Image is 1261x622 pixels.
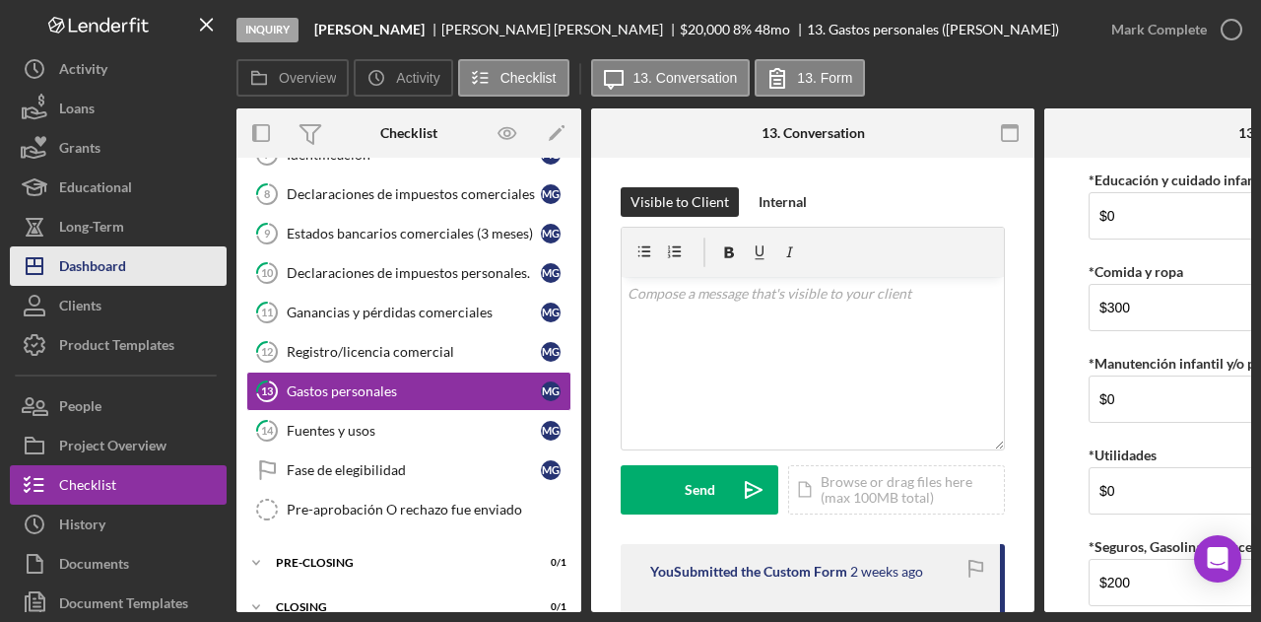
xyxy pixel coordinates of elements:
[10,49,227,89] button: Activity
[10,168,227,207] a: Educational
[541,381,561,401] div: M G
[59,505,105,549] div: History
[685,465,715,515] div: Send
[59,128,100,173] div: Grants
[261,384,273,397] tspan: 13
[10,544,227,584] button: Documents
[246,293,571,332] a: 11Ganancias y pérdidas comercialesMG
[10,505,227,544] button: History
[762,125,865,141] div: 13. Conversation
[264,187,270,200] tspan: 8
[264,148,271,161] tspan: 7
[261,345,273,358] tspan: 12
[10,465,227,505] button: Checklist
[458,59,569,97] button: Checklist
[287,423,541,439] div: Fuentes y usos
[314,22,425,37] b: [PERSON_NAME]
[246,174,571,214] a: 8Declaraciones de impuestos comercialesMG
[287,226,541,242] div: Estados bancarios comerciales (3 meses)
[287,344,541,360] div: Registro/licencia comercial
[287,462,541,478] div: Fase de elegibilidad
[261,306,273,318] tspan: 11
[10,246,227,286] button: Dashboard
[10,128,227,168] button: Grants
[261,266,274,279] tspan: 10
[759,187,807,217] div: Internal
[441,22,680,37] div: [PERSON_NAME] [PERSON_NAME]
[1089,263,1183,280] label: *Comida y ropa
[10,386,227,426] a: People
[276,601,517,613] div: Closing
[59,465,116,510] div: Checklist
[541,460,561,480] div: M G
[633,70,738,86] label: 13. Conversation
[621,187,739,217] button: Visible to Client
[380,125,437,141] div: Checklist
[396,70,439,86] label: Activity
[749,187,817,217] button: Internal
[236,18,299,42] div: Inquiry
[246,450,571,490] a: Fase de elegibilidadMG
[755,22,790,37] div: 48 mo
[264,227,271,240] tspan: 9
[246,372,571,411] a: 13Gastos personalesMG
[287,265,541,281] div: Declaraciones de impuestos personales.
[541,421,561,441] div: M G
[10,207,227,246] button: Long-Term
[276,557,517,569] div: Pre-Closing
[59,426,166,470] div: Project Overview
[354,59,452,97] button: Activity
[807,22,1059,37] div: 13. Gastos personales ([PERSON_NAME])
[500,70,557,86] label: Checklist
[10,325,227,365] button: Product Templates
[1194,535,1241,583] div: Open Intercom Messenger
[755,59,865,97] button: 13. Form
[246,253,571,293] a: 10Declaraciones de impuestos personales.MG
[10,426,227,465] a: Project Overview
[10,89,227,128] button: Loans
[1092,10,1251,49] button: Mark Complete
[541,184,561,204] div: M G
[59,544,129,588] div: Documents
[541,263,561,283] div: M G
[59,207,124,251] div: Long-Term
[287,502,570,518] div: Pre-aprobación O rechazo fue enviado
[236,59,349,97] button: Overview
[59,89,95,133] div: Loans
[1089,447,1157,463] label: *Utilidades
[246,332,571,372] a: 12Registro/licencia comercialMG
[59,386,101,431] div: People
[59,325,174,370] div: Product Templates
[1111,10,1207,49] div: Mark Complete
[797,70,852,86] label: 13. Form
[287,186,541,202] div: Declaraciones de impuestos comerciales
[246,490,571,529] a: Pre-aprobación O rechazo fue enviado
[621,465,778,515] button: Send
[246,411,571,450] a: 14Fuentes y usosMG
[531,601,566,613] div: 0 / 1
[541,342,561,362] div: M G
[59,286,101,330] div: Clients
[541,303,561,322] div: M G
[10,286,227,325] button: Clients
[59,168,132,212] div: Educational
[59,246,126,291] div: Dashboard
[541,224,561,243] div: M G
[680,21,730,37] span: $20,000
[59,49,107,94] div: Activity
[630,187,729,217] div: Visible to Client
[650,564,847,580] div: You Submitted the Custom Form
[287,305,541,320] div: Ganancias y pérdidas comerciales
[850,564,923,580] time: 2025-09-04 18:11
[733,22,752,37] div: 8 %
